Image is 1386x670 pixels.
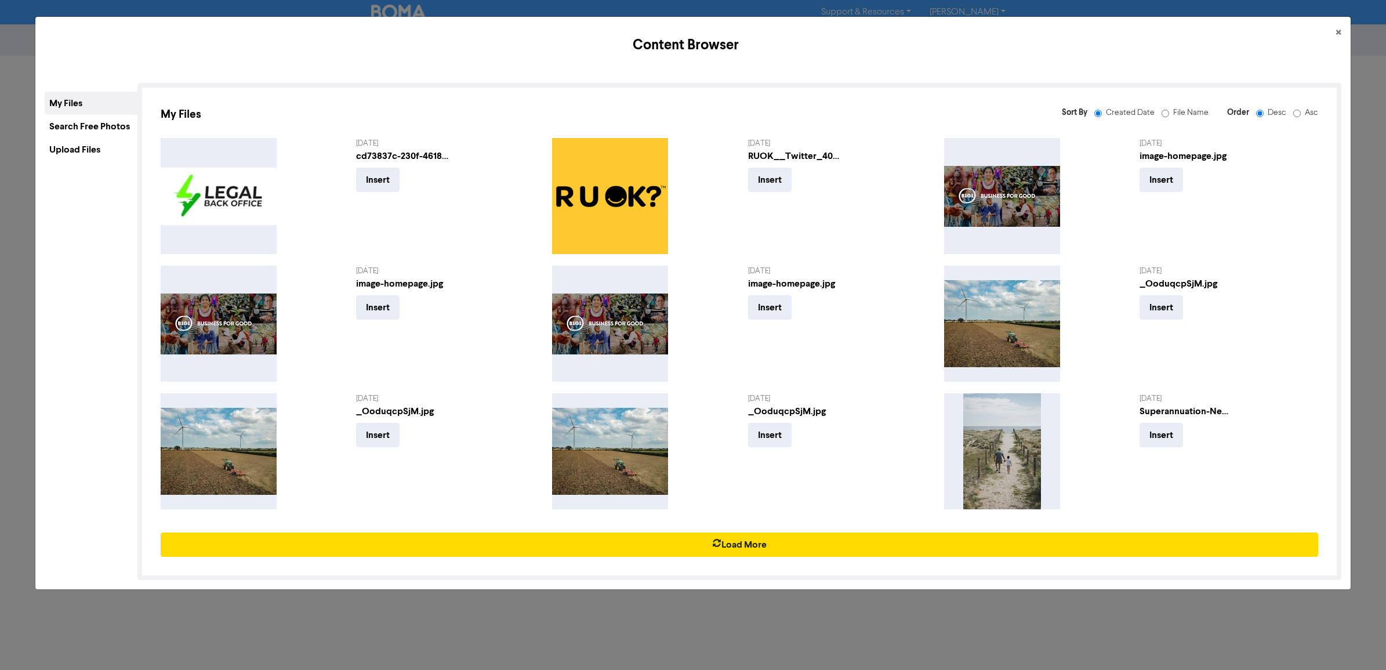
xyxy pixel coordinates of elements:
button: Insert [1140,168,1183,192]
button: Insert [356,168,400,192]
button: Insert [748,423,792,447]
iframe: Chat Widget [1328,614,1386,670]
div: [DATE] [748,393,927,404]
span: Sort By [1062,107,1087,117]
button: Insert [356,423,400,447]
button: Insert [748,168,792,192]
div: [DATE] [1140,138,1318,149]
input: Created Date [1094,110,1102,117]
button: Close [1326,17,1351,49]
label: Created Date [1097,107,1164,119]
button: Insert [748,295,792,320]
div: _OoduqcpSjM.jpg [356,404,449,418]
div: [DATE] [748,138,927,149]
div: [DATE] [356,266,535,277]
button: Load More [161,533,1319,557]
div: [DATE] [356,138,535,149]
h5: Content Browser [45,35,1327,56]
label: Desc [1258,107,1296,119]
div: Search Free Photos [45,115,137,138]
div: _OoduqcpSjM.jpg [748,404,841,418]
div: image-homepage.jpg [356,277,449,291]
div: My Files [45,92,137,115]
div: [DATE] [1140,266,1318,277]
div: Superannuation-News-PBS-Accountants-and-Advisers-Adelaide-scaled.jpg [1140,404,1232,418]
div: _OoduqcpSjM.jpg [1140,277,1232,291]
button: Insert [356,295,400,320]
input: Asc [1293,110,1301,117]
div: image-homepage.jpg [748,277,841,291]
div: image-homepage.jpg [1140,149,1232,163]
input: Desc [1256,110,1264,117]
div: [DATE] [356,393,535,404]
div: Upload Files [45,138,137,161]
label: File Name [1164,107,1209,119]
input: File Name [1162,110,1169,117]
div: [DATE] [748,266,927,277]
div: RUOK__Twitter_400x400_V1-400x400-1920w.png [748,149,841,163]
button: Insert [1140,295,1183,320]
div: My Files [161,106,731,123]
label: Asc [1296,107,1318,119]
div: [DATE] [1140,393,1318,404]
span: × [1336,24,1341,42]
span: Order [1227,107,1249,117]
button: Insert [1140,423,1183,447]
div: cd73837c-230f-4618-b544-7f2706e5384e.png [356,149,449,163]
